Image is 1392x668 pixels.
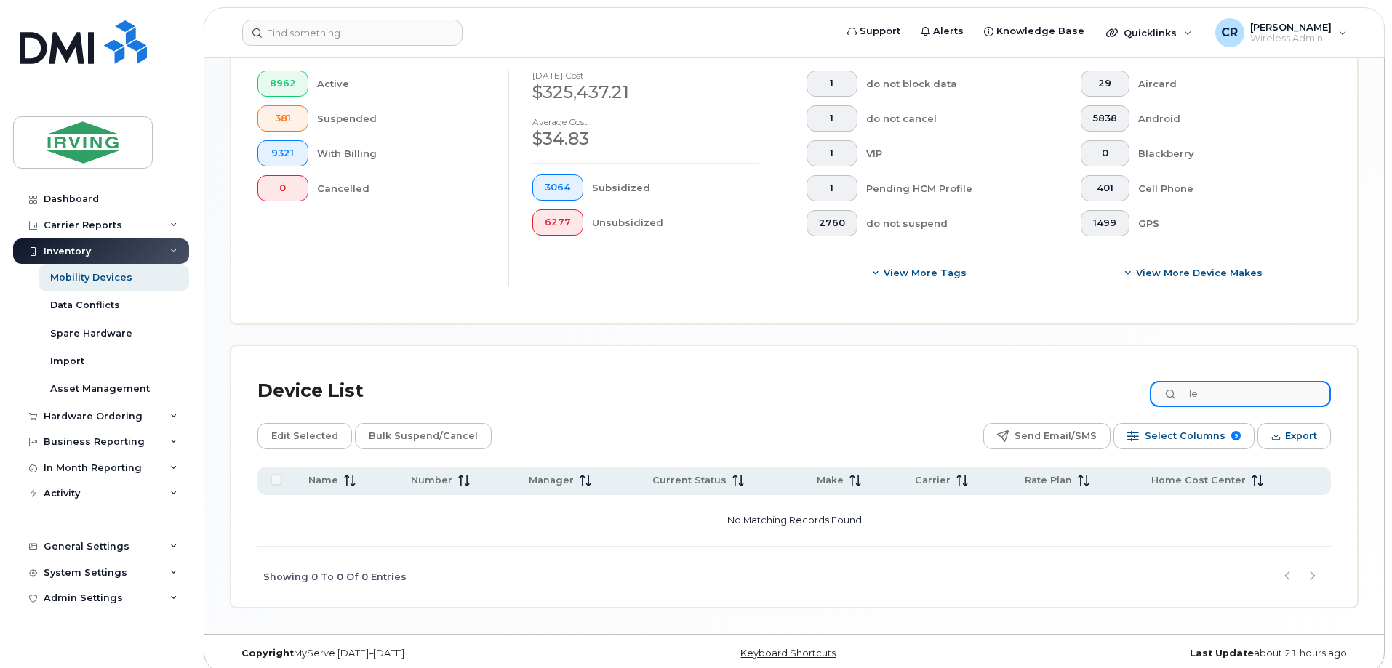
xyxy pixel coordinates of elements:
[1093,148,1117,159] span: 0
[974,17,1095,46] a: Knowledge Base
[529,474,574,487] span: Manager
[1221,24,1238,41] span: CR
[270,113,296,124] span: 381
[866,210,1034,236] div: do not suspend
[982,648,1358,659] div: about 21 hours ago
[817,474,844,487] span: Make
[1205,18,1357,47] div: Crystal Rowe
[996,24,1084,39] span: Knowledge Base
[740,648,836,659] a: Keyboard Shortcuts
[866,175,1034,201] div: Pending HCM Profile
[866,71,1034,97] div: do not block data
[1231,431,1241,440] span: 9
[369,425,478,447] span: Bulk Suspend/Cancel
[242,20,463,46] input: Find something...
[1113,423,1255,449] button: Select Columns 9
[1081,175,1129,201] button: 401
[257,140,308,166] button: 9321
[317,105,486,132] div: Suspended
[884,266,967,280] span: View more tags
[1093,217,1117,229] span: 1499
[1145,425,1225,447] span: Select Columns
[1093,182,1117,194] span: 401
[545,182,571,193] span: 3064
[257,423,352,449] button: Edit Selected
[592,209,760,236] div: Unsubsidized
[532,174,583,201] button: 3064
[1136,266,1263,280] span: View More Device Makes
[257,175,308,201] button: 0
[592,174,760,201] div: Subsidized
[807,105,857,132] button: 1
[652,474,727,487] span: Current Status
[270,182,296,194] span: 0
[837,17,911,46] a: Support
[983,423,1111,449] button: Send Email/SMS
[1138,105,1308,132] div: Android
[807,210,857,236] button: 2760
[1285,425,1317,447] span: Export
[308,474,338,487] span: Name
[819,78,845,89] span: 1
[1081,105,1129,132] button: 5838
[1025,474,1072,487] span: Rate Plan
[866,140,1034,166] div: VIP
[355,423,492,449] button: Bulk Suspend/Cancel
[1124,27,1177,39] span: Quicklinks
[1257,423,1331,449] button: Export
[933,24,964,39] span: Alerts
[1081,210,1129,236] button: 1499
[807,175,857,201] button: 1
[317,140,486,166] div: With Billing
[1138,71,1308,97] div: Aircard
[263,566,407,588] span: Showing 0 To 0 Of 0 Entries
[1081,140,1129,166] button: 0
[532,209,583,236] button: 6277
[807,259,1033,286] button: View more tags
[545,217,571,228] span: 6277
[819,182,845,194] span: 1
[819,148,845,159] span: 1
[1081,71,1129,97] button: 29
[263,501,1325,540] p: No Matching Records Found
[1015,425,1097,447] span: Send Email/SMS
[257,71,308,97] button: 8962
[1138,175,1308,201] div: Cell Phone
[271,425,338,447] span: Edit Selected
[819,113,845,124] span: 1
[1093,78,1117,89] span: 29
[532,80,759,105] div: $325,437.21
[1138,140,1308,166] div: Blackberry
[317,71,486,97] div: Active
[270,148,296,159] span: 9321
[1081,259,1308,286] button: View More Device Makes
[1151,474,1246,487] span: Home Cost Center
[411,474,452,487] span: Number
[819,217,845,229] span: 2760
[1190,648,1254,659] strong: Last Update
[1250,33,1332,44] span: Wireless Admin
[1096,18,1202,47] div: Quicklinks
[1138,210,1308,236] div: GPS
[807,140,857,166] button: 1
[257,372,364,410] div: Device List
[270,78,296,89] span: 8962
[807,71,857,97] button: 1
[231,648,607,659] div: MyServe [DATE]–[DATE]
[1093,113,1117,124] span: 5838
[532,117,759,126] h4: Average cost
[532,126,759,151] div: $34.83
[1250,21,1332,33] span: [PERSON_NAME]
[860,24,900,39] span: Support
[532,71,759,80] h4: [DATE] cost
[317,175,486,201] div: Cancelled
[866,105,1034,132] div: do not cancel
[257,105,308,132] button: 381
[911,17,974,46] a: Alerts
[915,474,951,487] span: Carrier
[241,648,294,659] strong: Copyright
[1150,381,1331,407] input: Search Device List ...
